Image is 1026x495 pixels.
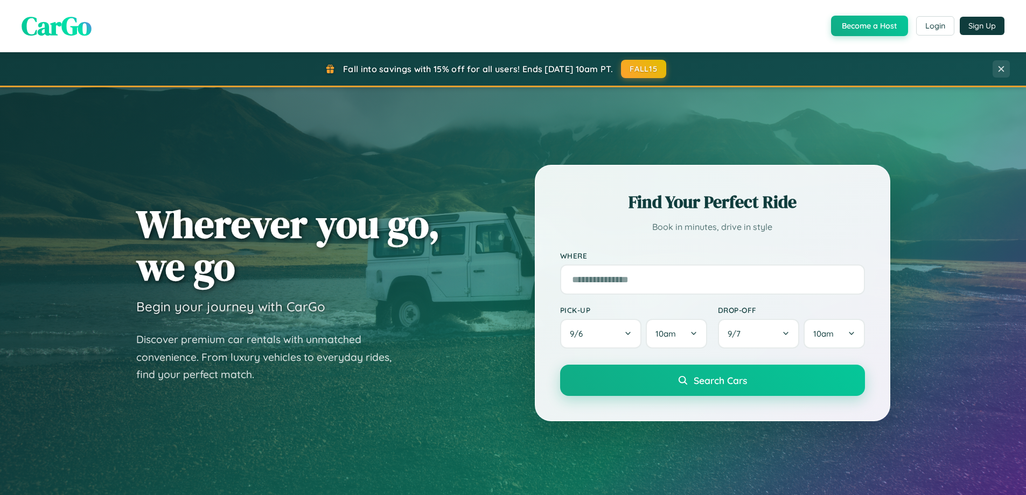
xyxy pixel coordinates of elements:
[136,298,325,315] h3: Begin your journey with CarGo
[560,365,865,396] button: Search Cars
[136,331,406,384] p: Discover premium car rentals with unmatched convenience. From luxury vehicles to everyday rides, ...
[560,251,865,260] label: Where
[560,219,865,235] p: Book in minutes, drive in style
[560,319,642,348] button: 9/6
[560,190,865,214] h2: Find Your Perfect Ride
[136,203,440,288] h1: Wherever you go, we go
[655,329,676,339] span: 10am
[718,319,800,348] button: 9/7
[728,329,746,339] span: 9 / 7
[22,8,92,44] span: CarGo
[343,64,613,74] span: Fall into savings with 15% off for all users! Ends [DATE] 10am PT.
[960,17,1004,35] button: Sign Up
[570,329,588,339] span: 9 / 6
[718,305,865,315] label: Drop-off
[621,60,666,78] button: FALL15
[831,16,908,36] button: Become a Host
[646,319,707,348] button: 10am
[916,16,954,36] button: Login
[813,329,834,339] span: 10am
[804,319,864,348] button: 10am
[560,305,707,315] label: Pick-up
[694,374,747,386] span: Search Cars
